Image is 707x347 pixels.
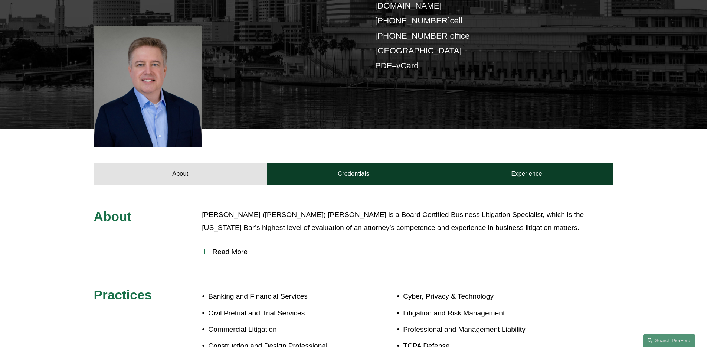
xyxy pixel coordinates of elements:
[375,31,450,40] a: [PHONE_NUMBER]
[94,163,267,185] a: About
[375,16,450,25] a: [PHONE_NUMBER]
[202,208,613,234] p: [PERSON_NAME] ([PERSON_NAME]) [PERSON_NAME] is a Board Certified Business Litigation Specialist, ...
[202,242,613,262] button: Read More
[403,290,570,303] p: Cyber, Privacy & Technology
[403,323,570,336] p: Professional and Management Liability
[375,61,392,70] a: PDF
[643,334,695,347] a: Search this site
[208,290,353,303] p: Banking and Financial Services
[208,323,353,336] p: Commercial Litigation
[207,248,613,256] span: Read More
[267,163,440,185] a: Credentials
[396,61,419,70] a: vCard
[403,307,570,320] p: Litigation and Risk Management
[94,209,132,224] span: About
[94,288,152,302] span: Practices
[440,163,613,185] a: Experience
[208,307,353,320] p: Civil Pretrial and Trial Services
